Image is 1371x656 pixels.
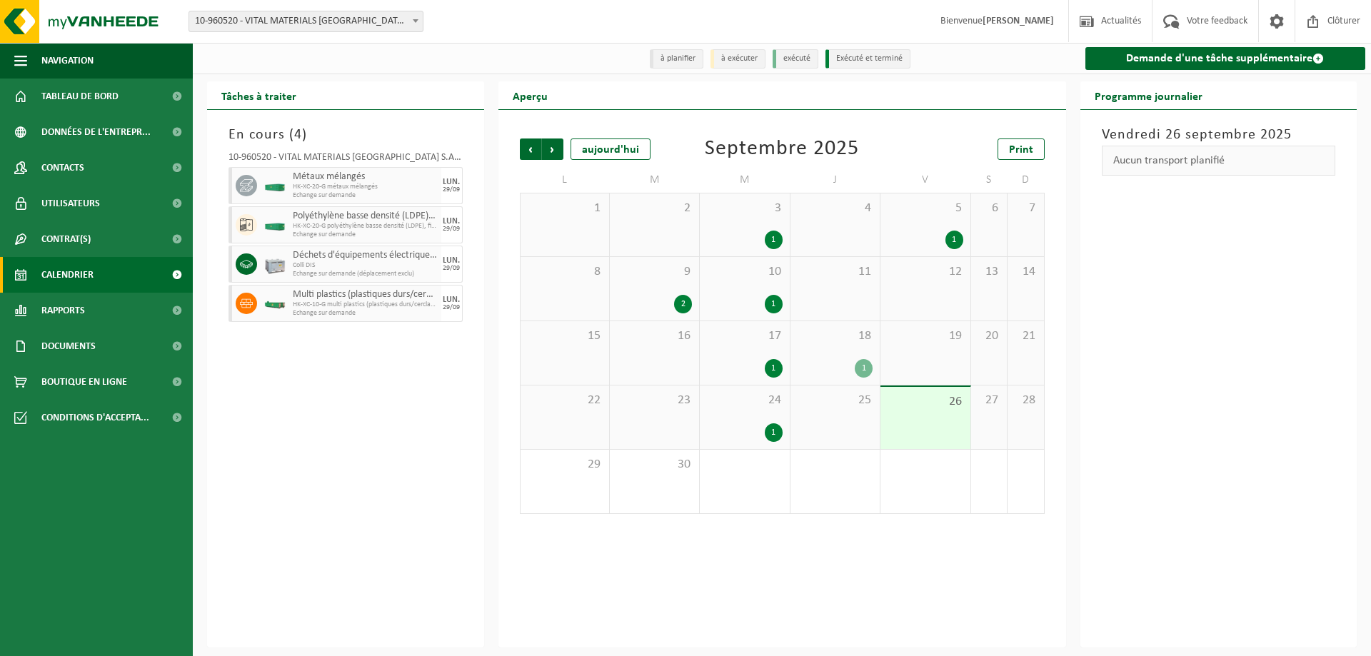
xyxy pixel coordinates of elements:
[707,393,782,408] span: 24
[228,124,463,146] h3: En cours ( )
[528,393,602,408] span: 22
[443,178,460,186] div: LUN.
[189,11,423,31] span: 10-960520 - VITAL MATERIALS BELGIUM S.A. - TILLY
[293,231,438,239] span: Echange sur demande
[528,457,602,473] span: 29
[765,231,783,249] div: 1
[1015,393,1036,408] span: 28
[293,270,438,278] span: Echange sur demande (déplacement exclu)
[880,167,970,193] td: V
[1015,264,1036,280] span: 14
[978,328,1000,344] span: 20
[293,250,438,261] span: Déchets d'équipements électriques et électroniques - Sans tubes cathodiques
[41,221,91,257] span: Contrat(s)
[798,393,873,408] span: 25
[650,49,703,69] li: à planifier
[707,264,782,280] span: 10
[610,167,700,193] td: M
[888,394,963,410] span: 26
[1080,81,1217,109] h2: Programme journalier
[294,128,302,142] span: 4
[765,423,783,442] div: 1
[443,186,460,193] div: 29/09
[1102,124,1336,146] h3: Vendredi 26 septembre 2025
[41,400,149,435] span: Conditions d'accepta...
[1085,47,1366,70] a: Demande d'une tâche supplémentaire
[542,138,563,160] span: Suivant
[710,49,765,69] li: à exécuter
[773,49,818,69] li: exécuté
[293,289,438,301] span: Multi plastics (plastiques durs/cerclages/EPS/film naturel/film mélange/PMC)
[264,181,286,191] img: HK-XC-20-GN-00
[971,167,1008,193] td: S
[1015,328,1036,344] span: 21
[617,201,692,216] span: 2
[674,295,692,313] div: 2
[888,328,963,344] span: 19
[41,150,84,186] span: Contacts
[293,171,438,183] span: Métaux mélangés
[1102,146,1336,176] div: Aucun transport planifié
[520,138,541,160] span: Précédent
[293,211,438,222] span: Polyéthylène basse densité (LDPE), film, en vrac, naturel
[998,138,1045,160] a: Print
[443,217,460,226] div: LUN.
[798,328,873,344] span: 18
[945,231,963,249] div: 1
[293,222,438,231] span: HK-XC-20-G polyéthylène basse densité (LDPE), film, en vrac,
[617,264,692,280] span: 9
[293,301,438,309] span: HK-XC-10-G multi plastics (plastiques durs/cerclages/EPS/fil
[790,167,880,193] td: J
[528,264,602,280] span: 8
[293,309,438,318] span: Echange sur demande
[7,625,238,656] iframe: chat widget
[888,201,963,216] span: 5
[520,167,610,193] td: L
[41,79,119,114] span: Tableau de bord
[41,293,85,328] span: Rapports
[228,153,463,167] div: 10-960520 - VITAL MATERIALS [GEOGRAPHIC_DATA] S.A. - TILLY
[978,393,1000,408] span: 27
[707,328,782,344] span: 17
[189,11,423,32] span: 10-960520 - VITAL MATERIALS BELGIUM S.A. - TILLY
[528,201,602,216] span: 1
[765,359,783,378] div: 1
[41,364,127,400] span: Boutique en ligne
[264,298,286,309] img: HK-XC-10-GN-00
[617,457,692,473] span: 30
[41,257,94,293] span: Calendrier
[443,265,460,272] div: 29/09
[978,201,1000,216] span: 6
[798,201,873,216] span: 4
[207,81,311,109] h2: Tâches à traiter
[443,304,460,311] div: 29/09
[41,186,100,221] span: Utilisateurs
[264,253,286,275] img: PB-LB-0680-HPE-GY-11
[765,295,783,313] div: 1
[293,261,438,270] span: Colli DIS
[293,191,438,200] span: Echange sur demande
[264,220,286,231] img: HK-XC-20-GN-00
[41,43,94,79] span: Navigation
[528,328,602,344] span: 15
[983,16,1054,26] strong: [PERSON_NAME]
[705,138,859,160] div: Septembre 2025
[41,328,96,364] span: Documents
[1008,167,1044,193] td: D
[1009,144,1033,156] span: Print
[700,167,790,193] td: M
[443,296,460,304] div: LUN.
[1015,201,1036,216] span: 7
[617,393,692,408] span: 23
[855,359,873,378] div: 1
[707,201,782,216] span: 3
[617,328,692,344] span: 16
[978,264,1000,280] span: 13
[825,49,910,69] li: Exécuté et terminé
[443,226,460,233] div: 29/09
[888,264,963,280] span: 12
[571,138,651,160] div: aujourd'hui
[443,256,460,265] div: LUN.
[498,81,562,109] h2: Aperçu
[798,264,873,280] span: 11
